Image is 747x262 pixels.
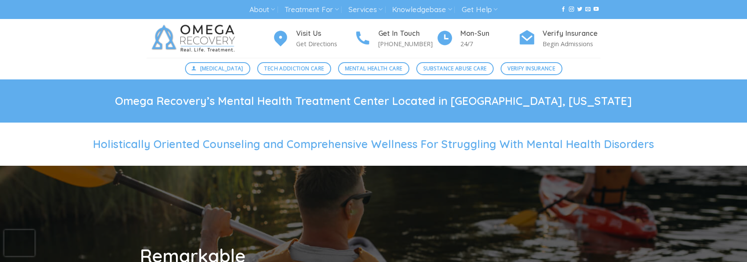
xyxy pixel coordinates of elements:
[200,64,243,73] span: [MEDICAL_DATA]
[4,230,35,256] iframe: reCAPTCHA
[378,39,436,49] p: [PHONE_NUMBER]
[257,62,331,75] a: Tech Addiction Care
[249,2,275,18] a: About
[462,2,498,18] a: Get Help
[594,6,599,13] a: Follow on YouTube
[345,64,402,73] span: Mental Health Care
[543,28,600,39] h4: Verify Insurance
[284,2,338,18] a: Treatment For
[338,62,409,75] a: Mental Health Care
[348,2,383,18] a: Services
[501,62,562,75] a: Verify Insurance
[577,6,582,13] a: Follow on Twitter
[93,137,654,151] span: Holistically Oriented Counseling and Comprehensive Wellness For Struggling With Mental Health Dis...
[585,6,591,13] a: Send us an email
[508,64,555,73] span: Verify Insurance
[296,39,354,49] p: Get Directions
[296,28,354,39] h4: Visit Us
[561,6,566,13] a: Follow on Facebook
[354,28,436,49] a: Get In Touch [PHONE_NUMBER]
[416,62,494,75] a: Substance Abuse Care
[264,64,324,73] span: Tech Addiction Care
[392,2,452,18] a: Knowledgebase
[518,28,600,49] a: Verify Insurance Begin Admissions
[378,28,436,39] h4: Get In Touch
[147,19,244,58] img: Omega Recovery
[272,28,354,49] a: Visit Us Get Directions
[460,39,518,49] p: 24/7
[569,6,574,13] a: Follow on Instagram
[543,39,600,49] p: Begin Admissions
[423,64,486,73] span: Substance Abuse Care
[460,28,518,39] h4: Mon-Sun
[185,62,251,75] a: [MEDICAL_DATA]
